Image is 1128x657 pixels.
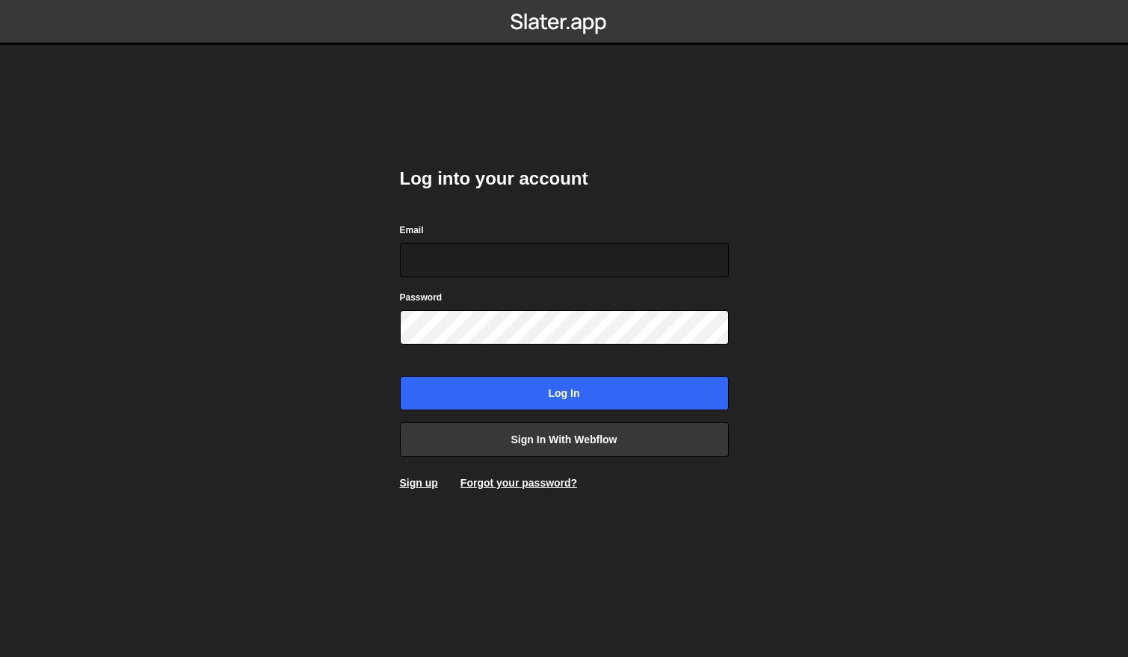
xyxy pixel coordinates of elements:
[400,290,443,305] label: Password
[400,167,729,191] h2: Log into your account
[400,422,729,457] a: Sign in with Webflow
[460,477,577,489] a: Forgot your password?
[400,376,729,410] input: Log in
[400,477,438,489] a: Sign up
[400,223,424,238] label: Email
